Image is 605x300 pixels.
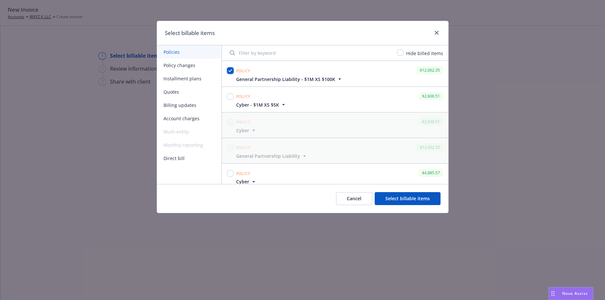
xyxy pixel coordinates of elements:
input: Filter by keyword [226,46,393,59]
div: $4,885.57 [419,169,443,177]
div: Drag to move [549,287,557,300]
span: Nova Assist [562,291,588,296]
div: $2,606.51 [419,118,443,126]
span: Policy [236,68,250,74]
button: Cyber [236,178,257,185]
span: Policy [236,145,250,150]
span: Hide billed items [406,50,443,56]
span: General Partnership Liability - $1M XS $100K [236,76,335,83]
span: Monthly reporting [157,138,222,152]
span: Policy$2,606.51Cyber [222,112,448,138]
button: Select billable items [375,192,441,205]
span: Policy$12,062.35General Partnership Liability [222,138,448,163]
button: Nova Assist [549,287,593,300]
span: Cyber [236,127,249,134]
button: Policy changes [157,59,222,72]
button: Policies [157,45,222,59]
span: Cyber [236,178,249,185]
button: Quotes [157,85,222,98]
button: Account charges [157,112,222,125]
button: Cancel [336,192,372,205]
button: General Partnership Liability - $1M XS $100K [236,76,343,83]
button: Direct bill [157,152,222,165]
button: Cyber [236,127,257,134]
div: $12,062.35 [417,143,443,151]
span: Cyber - $1M XS $5K [236,101,279,108]
span: General Partnership Liability [236,153,300,159]
div: $12,062.35 [417,66,443,74]
button: Installment plans [157,72,222,85]
a: close [433,29,441,37]
div: $2,606.51 [419,92,443,100]
span: Policy [236,119,250,125]
button: Cyber - $1M XS $5K [236,101,287,108]
button: Billing updates [157,98,222,112]
span: Multi-entity [157,125,222,138]
button: General Partnership Liability [236,153,308,159]
span: Policy [236,171,250,176]
h1: Select billable items [165,29,215,37]
span: Policy [236,94,250,99]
